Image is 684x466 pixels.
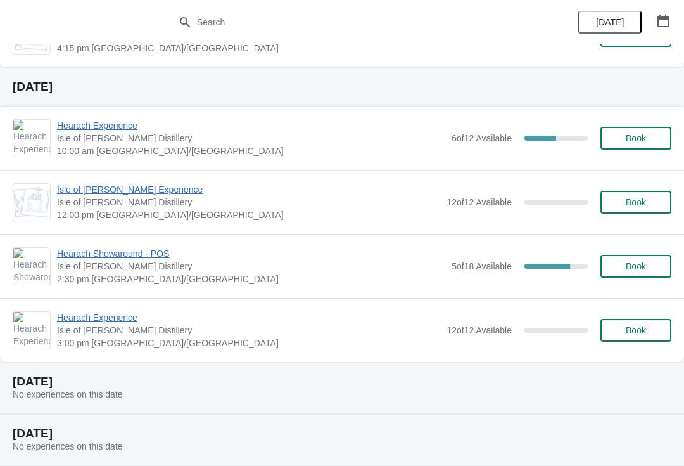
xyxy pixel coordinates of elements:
span: Book [626,197,646,207]
img: Isle of Harris Gin Experience | Isle of Harris Distillery | 12:00 pm Europe/London [13,187,50,217]
span: 12 of 12 Available [446,325,512,335]
button: Book [600,319,671,342]
span: 10:00 am [GEOGRAPHIC_DATA]/[GEOGRAPHIC_DATA] [57,145,445,157]
span: Hearach Showaround - POS [57,247,445,260]
img: Hearach Showaround - POS | Isle of Harris Distillery | 2:30 pm Europe/London [13,248,50,285]
span: Hearach Experience [57,311,440,324]
span: Isle of [PERSON_NAME] Distillery [57,324,440,337]
span: Isle of [PERSON_NAME] Distillery [57,260,445,273]
span: Hearach Experience [57,119,445,132]
span: 3:00 pm [GEOGRAPHIC_DATA]/[GEOGRAPHIC_DATA] [57,337,440,349]
span: Book [626,133,646,143]
span: Isle of [PERSON_NAME] Distillery [57,132,445,145]
span: Book [626,261,646,271]
span: 4:15 pm [GEOGRAPHIC_DATA]/[GEOGRAPHIC_DATA] [57,42,450,55]
span: Book [626,325,646,335]
span: 12 of 12 Available [446,197,512,207]
button: Book [600,127,671,150]
span: 12:00 pm [GEOGRAPHIC_DATA]/[GEOGRAPHIC_DATA] [57,209,440,221]
img: Hearach Experience | Isle of Harris Distillery | 3:00 pm Europe/London [13,312,50,349]
input: Search [196,11,513,34]
h2: [DATE] [13,427,671,440]
span: 5 of 18 Available [452,261,512,271]
span: 6 of 12 Available [452,133,512,143]
span: Isle of [PERSON_NAME] Experience [57,183,440,196]
button: Book [600,255,671,278]
img: Hearach Experience | Isle of Harris Distillery | 10:00 am Europe/London [13,120,50,157]
span: Isle of [PERSON_NAME] Distillery [57,196,440,209]
span: 2:30 pm [GEOGRAPHIC_DATA]/[GEOGRAPHIC_DATA] [57,273,445,285]
span: No experiences on this date [13,441,123,451]
h2: [DATE] [13,375,671,388]
span: No experiences on this date [13,389,123,399]
h2: [DATE] [13,81,671,93]
button: [DATE] [578,11,642,34]
button: Book [600,191,671,214]
span: [DATE] [596,17,624,27]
